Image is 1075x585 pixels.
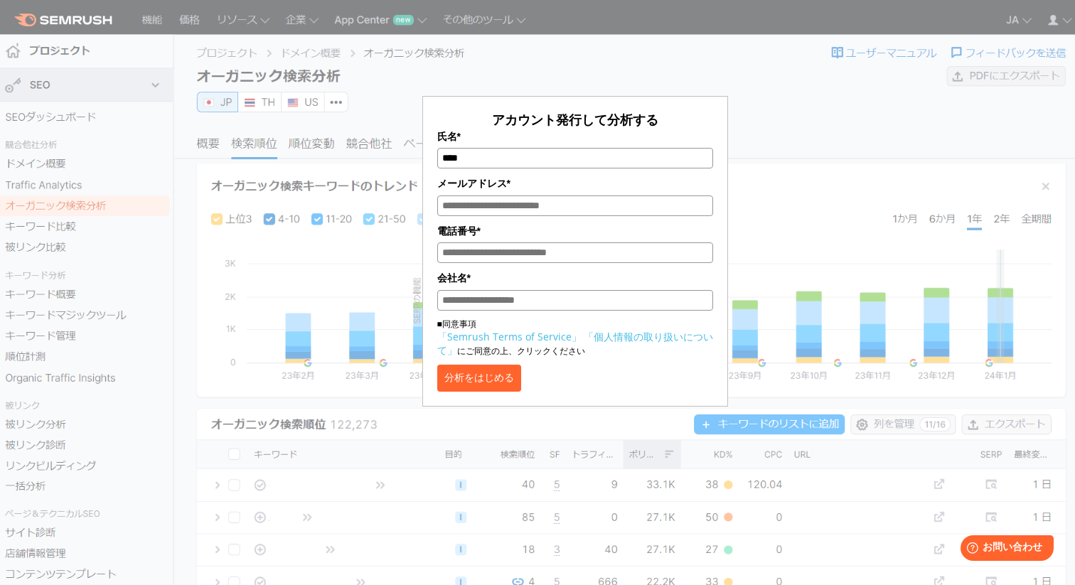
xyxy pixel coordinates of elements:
button: 分析をはじめる [437,365,521,392]
p: ■同意事項 にご同意の上、クリックください [437,318,713,358]
span: アカウント発行して分析する [492,111,658,128]
iframe: Help widget launcher [948,530,1059,569]
a: 「個人情報の取り扱いについて」 [437,330,713,357]
label: メールアドレス* [437,176,713,191]
label: 電話番号* [437,223,713,239]
a: 「Semrush Terms of Service」 [437,330,582,343]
